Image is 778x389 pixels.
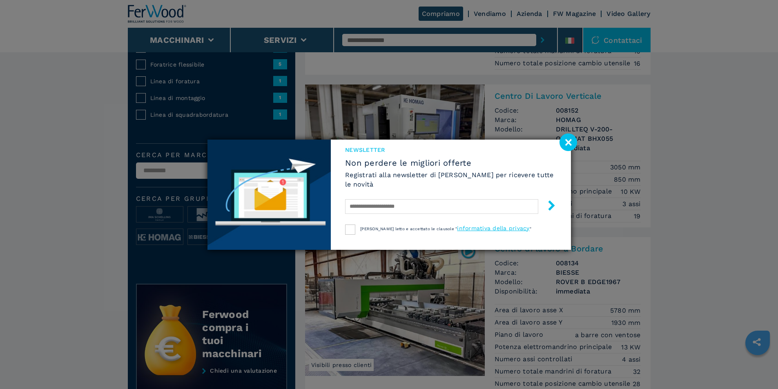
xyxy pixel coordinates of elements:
[345,170,556,189] h6: Registrati alla newsletter di [PERSON_NAME] per ricevere tutte le novità
[457,225,529,231] a: informativa della privacy
[360,227,457,231] span: [PERSON_NAME] letto e accettato le clausole "
[345,146,556,154] span: NEWSLETTER
[530,227,531,231] span: "
[538,197,557,216] button: submit-button
[345,158,556,168] span: Non perdere le migliori offerte
[207,140,331,250] img: Newsletter image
